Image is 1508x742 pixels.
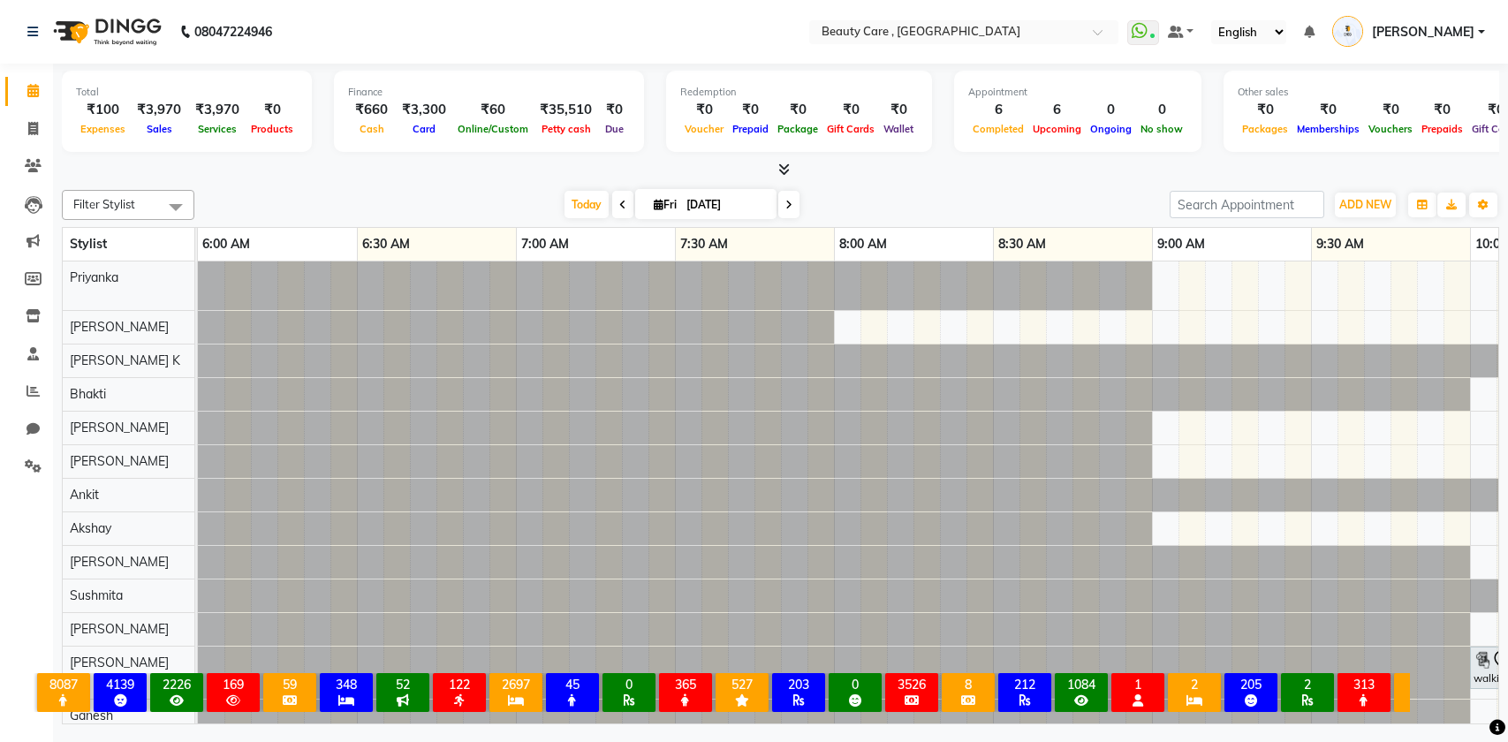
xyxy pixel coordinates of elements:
span: Filter Stylist [73,197,135,211]
b: 08047224946 [194,7,272,57]
div: 6 [1028,100,1086,120]
a: 9:00 AM [1153,231,1209,257]
span: Ankit [70,487,99,503]
div: ₹0 [1364,100,1417,120]
span: Prepaids [1417,123,1467,135]
div: 390 [1398,677,1444,693]
span: Products [246,123,298,135]
span: Bhakti [70,386,106,402]
a: 7:30 AM [676,231,732,257]
div: ₹0 [1238,100,1292,120]
span: Sushmita [70,587,123,603]
span: [PERSON_NAME] [70,453,169,469]
span: Cash [355,123,389,135]
span: Services [193,123,241,135]
span: Expenses [76,123,130,135]
div: Total [76,85,298,100]
div: ₹0 [773,100,822,120]
div: 348 [323,677,369,693]
span: Akshay [70,520,111,536]
span: [PERSON_NAME] [70,554,169,570]
div: Appointment [968,85,1187,100]
div: 59 [267,677,313,693]
img: Ninad [1332,16,1363,47]
a: 6:00 AM [198,231,254,257]
span: Due [601,123,628,135]
div: 3526 [889,677,935,693]
span: Wallet [879,123,918,135]
span: Gift Cards [822,123,879,135]
div: ₹0 [822,100,879,120]
div: Redemption [680,85,918,100]
span: Petty cash [537,123,595,135]
div: 2 [1284,677,1330,693]
span: [PERSON_NAME] [1372,23,1474,42]
div: ₹60 [453,100,533,120]
span: Memberships [1292,123,1364,135]
div: ₹0 [599,100,630,120]
span: Package [773,123,822,135]
span: Vouchers [1364,123,1417,135]
div: 45 [549,677,595,693]
div: ₹3,970 [130,100,188,120]
div: 313 [1341,677,1387,693]
div: 4139 [97,677,143,693]
div: ₹3,970 [188,100,246,120]
span: Today [565,191,609,218]
button: ADD NEW [1335,193,1396,217]
span: Fri [649,198,681,211]
span: Priyanka [70,269,118,285]
div: 8 [945,677,991,693]
div: 52 [380,677,426,693]
div: 0 [832,677,878,693]
a: 8:30 AM [994,231,1050,257]
div: 2226 [154,677,200,693]
div: 1 [1115,677,1161,693]
div: 203 [776,677,822,693]
div: ₹100 [76,100,130,120]
span: Online/Custom [453,123,533,135]
div: 169 [210,677,256,693]
a: 7:00 AM [517,231,573,257]
span: Card [408,123,440,135]
a: 6:30 AM [358,231,414,257]
span: [PERSON_NAME] [70,655,169,670]
span: [PERSON_NAME] [70,319,169,335]
span: Prepaid [728,123,773,135]
img: logo [45,7,166,57]
div: ₹35,510 [533,100,599,120]
div: 1084 [1058,677,1104,693]
div: 2 [1171,677,1217,693]
div: 8087 [41,677,87,693]
span: Upcoming [1028,123,1086,135]
span: Sales [142,123,177,135]
span: Packages [1238,123,1292,135]
div: ₹3,300 [395,100,453,120]
a: 9:30 AM [1312,231,1368,257]
input: 2025-10-03 [681,192,769,218]
div: 122 [436,677,482,693]
span: Stylist [70,236,107,252]
span: No show [1136,123,1187,135]
div: ₹0 [879,100,918,120]
div: 205 [1228,677,1274,693]
div: 6 [968,100,1028,120]
div: 0 [1086,100,1136,120]
div: 0 [1136,100,1187,120]
div: 2697 [493,677,539,693]
div: 527 [719,677,765,693]
span: [PERSON_NAME] [70,420,169,435]
div: ₹660 [348,100,395,120]
a: 8:00 AM [835,231,891,257]
span: [PERSON_NAME] [70,621,169,637]
div: ₹0 [680,100,728,120]
div: ₹0 [728,100,773,120]
div: 0 [606,677,652,693]
div: ₹0 [1417,100,1467,120]
span: ADD NEW [1339,198,1391,211]
span: Completed [968,123,1028,135]
span: Voucher [680,123,728,135]
input: Search Appointment [1170,191,1324,218]
div: ₹0 [246,100,298,120]
div: ₹0 [1292,100,1364,120]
